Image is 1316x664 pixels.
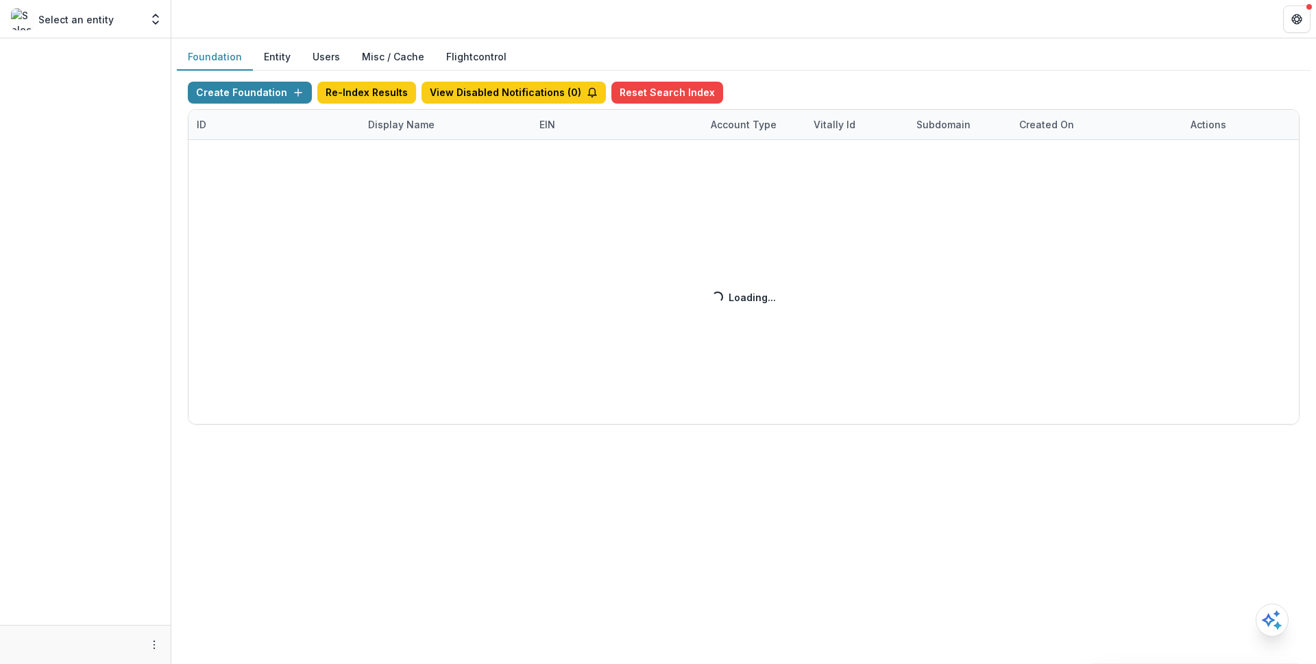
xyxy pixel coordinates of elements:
button: Open entity switcher [146,5,165,33]
button: Foundation [177,44,253,71]
img: Select an entity [11,8,33,30]
button: Misc / Cache [351,44,435,71]
button: More [146,637,162,653]
button: Entity [253,44,302,71]
button: Get Help [1283,5,1311,33]
button: Users [302,44,351,71]
button: Open AI Assistant [1256,604,1289,637]
p: Select an entity [38,12,114,27]
a: Flightcontrol [446,49,507,64]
